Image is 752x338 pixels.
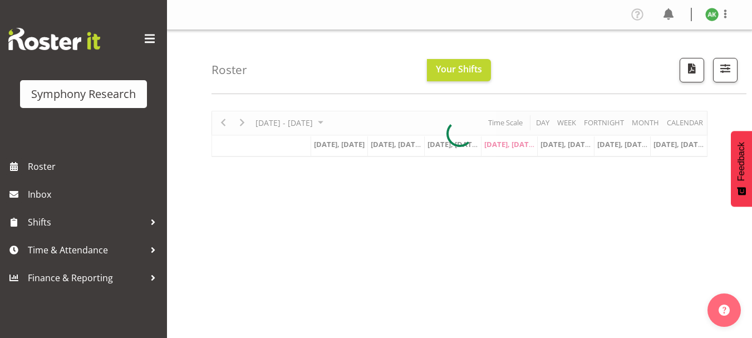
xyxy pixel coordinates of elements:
[705,8,719,21] img: amit-kumar11606.jpg
[28,214,145,231] span: Shifts
[28,186,161,203] span: Inbox
[736,142,746,181] span: Feedback
[427,59,491,81] button: Your Shifts
[28,270,145,286] span: Finance & Reporting
[28,242,145,258] span: Time & Attendance
[713,58,738,82] button: Filter Shifts
[680,58,704,82] button: Download a PDF of the roster according to the set date range.
[719,305,730,316] img: help-xxl-2.png
[8,28,100,50] img: Rosterit website logo
[731,131,752,207] button: Feedback - Show survey
[212,63,247,76] h4: Roster
[31,86,136,102] div: Symphony Research
[28,158,161,175] span: Roster
[436,63,482,75] span: Your Shifts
